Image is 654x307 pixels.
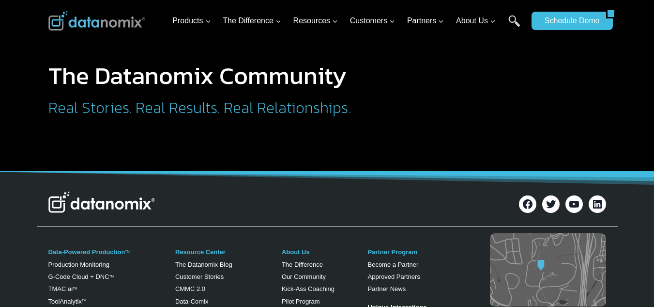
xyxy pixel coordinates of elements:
[508,15,520,37] a: Search
[223,15,281,27] span: The Difference
[48,100,431,115] h2: Real Stories. Real Results. Real Relationships.
[407,15,444,27] span: Partners
[490,233,606,307] img: Datanomix map image
[367,248,417,256] a: Partner Program
[367,261,418,268] a: Become a Partner
[532,12,606,30] a: Schedule Demo
[168,5,527,37] nav: Primary Navigation
[48,248,125,256] a: Data-Powered Production
[48,298,82,305] a: ToolAnalytix
[175,285,205,292] a: CMMC 2.0
[456,15,496,27] span: About Us
[175,298,209,305] a: Data-Comix
[175,248,226,256] a: Resource Center
[48,11,145,31] img: Datanomix
[367,285,406,292] a: Partner News
[48,261,109,268] a: Production Monitoring
[367,273,420,280] a: Approved Partners
[282,285,335,292] a: Kick-Ass Coaching
[48,64,431,88] h1: The Datanomix Community
[282,261,323,268] a: The Difference
[175,273,224,280] a: Customer Stories
[282,273,326,280] a: Our Community
[282,248,310,256] a: About Us
[282,298,320,305] a: Pilot Program
[82,299,86,302] a: TM
[48,273,114,280] a: G-Code Cloud + DNCTM
[125,250,129,253] a: TM
[293,15,338,27] span: Resources
[350,15,395,27] span: Customers
[48,285,77,292] a: TMAC aiTM
[109,275,114,278] sup: TM
[48,192,155,213] img: Datanomix Logo
[172,15,211,27] span: Products
[175,261,232,268] a: The Datanomix Blog
[73,287,77,290] sup: TM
